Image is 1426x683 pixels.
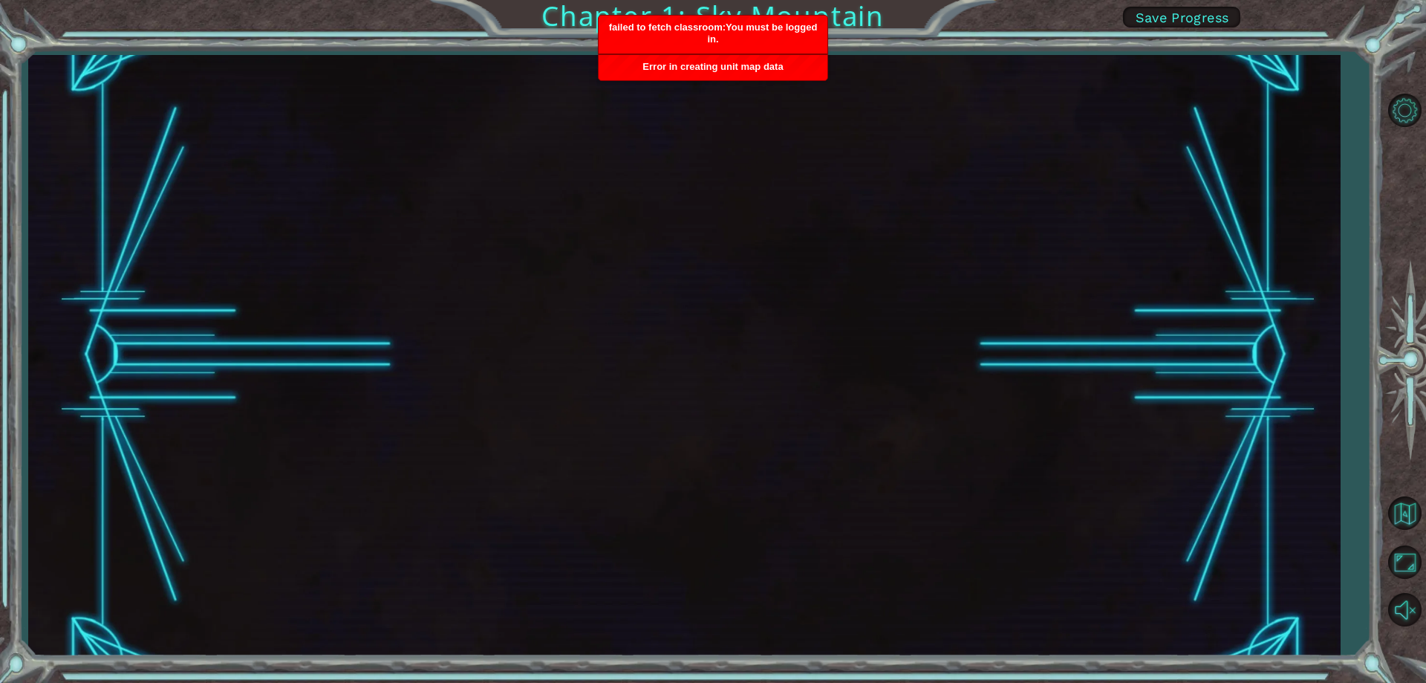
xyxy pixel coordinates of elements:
[1123,7,1240,27] button: Save Progress
[642,61,783,72] span: Error in creating unit map data
[1383,588,1426,631] button: Unmute
[1136,10,1229,25] span: Save Progress
[609,22,818,45] span: failed to fetch classroom:You must be logged in.
[1383,89,1426,132] button: Level Options
[1383,540,1426,583] button: Maximize Browser
[1383,489,1426,538] a: Back to Map
[1383,491,1426,534] button: Back to Map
